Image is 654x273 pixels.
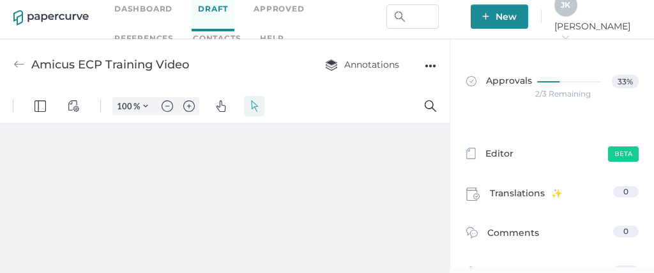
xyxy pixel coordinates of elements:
[466,146,639,163] a: EditorBeta
[623,226,628,236] span: 0
[623,187,628,196] span: 0
[135,8,156,26] button: Zoom Controls
[179,8,199,26] button: Zoom in
[133,12,140,22] span: %
[193,31,241,45] a: Contacts
[113,11,133,22] input: Set zoom
[143,14,148,19] img: chevron.svg
[425,57,436,75] div: ●●●
[466,75,532,89] span: Approvals
[420,6,441,27] button: Search
[554,20,641,43] span: [PERSON_NAME]
[63,6,84,27] button: View Controls
[34,11,46,22] img: default-leftsidepanel.svg
[466,226,639,246] a: Comments0
[68,11,79,22] img: default-viewcontrols.svg
[471,4,528,29] button: New
[482,13,489,20] img: plus-white.e19ec114.svg
[485,146,513,163] span: Editor
[312,52,412,77] button: Annotations
[183,11,195,22] img: default-plus.svg
[466,148,476,159] img: template-icon-grey.e69f4ded.svg
[482,4,517,29] span: New
[466,76,476,86] img: approved-grey.341b8de9.svg
[30,6,50,27] button: Panel
[215,11,227,22] img: default-pan.svg
[490,186,562,205] span: Translations
[561,33,570,42] i: arrow_right
[425,11,436,22] img: default-magnifying-glass.svg
[244,6,264,27] button: Select
[157,8,178,26] button: Zoom out
[466,187,480,201] img: claims-icon.71597b81.svg
[13,10,89,26] img: papercurve-logo-colour.7244d18c.svg
[487,226,539,246] span: Comments
[114,2,172,16] a: Dashboard
[608,146,639,162] span: Beta
[114,31,174,45] a: References
[162,11,173,22] img: default-minus.svg
[325,59,338,71] img: annotation-layers.cc6d0e6b.svg
[260,31,284,45] div: help
[466,186,639,205] a: Translations0
[254,2,304,16] a: Approved
[395,12,405,22] img: search.bf03fe8b.svg
[248,11,260,22] img: default-select.svg
[386,4,439,29] input: Search Workspace
[325,59,399,70] span: Annotations
[612,75,639,88] span: 33%
[211,6,231,27] button: Pan
[13,59,25,70] img: back-arrow-grey.72011ae3.svg
[466,227,478,242] img: comment-icon.4fbda5a2.svg
[459,62,646,111] a: Approvals33%
[31,52,189,77] div: Amicus ECP Training Video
